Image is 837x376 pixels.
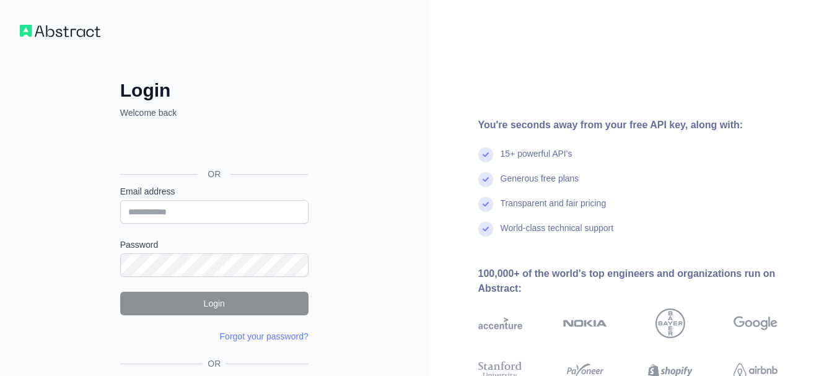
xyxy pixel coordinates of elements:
button: Login [120,292,309,315]
img: Workflow [20,25,100,37]
img: check mark [478,147,493,162]
div: World-class technical support [501,222,614,247]
img: check mark [478,172,493,187]
div: Generous free plans [501,172,579,197]
div: 100,000+ of the world's top engineers and organizations run on Abstract: [478,266,818,296]
img: bayer [655,308,685,338]
span: OR [198,168,230,180]
a: Forgot your password? [220,331,309,341]
img: google [734,308,778,338]
div: 15+ powerful API's [501,147,572,172]
label: Email address [120,185,309,198]
h2: Login [120,79,309,102]
img: check mark [478,222,493,237]
label: Password [120,238,309,251]
iframe: Nút Đăng nhập bằng Google [114,133,312,160]
img: accenture [478,308,522,338]
span: OR [203,357,226,370]
img: check mark [478,197,493,212]
img: nokia [563,308,607,338]
div: You're seconds away from your free API key, along with: [478,118,818,133]
p: Welcome back [120,107,309,119]
div: Transparent and fair pricing [501,197,607,222]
